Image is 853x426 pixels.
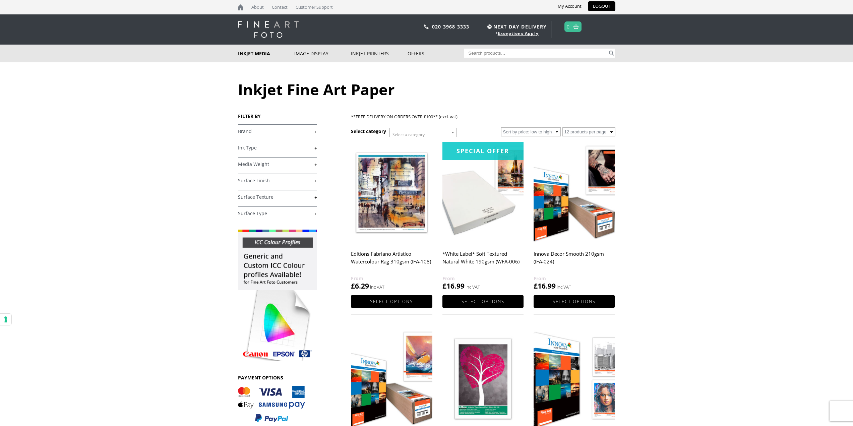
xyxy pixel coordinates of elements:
a: 0 [567,22,570,32]
a: Inkjet Printers [351,45,408,62]
a: Select options for “Editions Fabriano Artistico Watercolour Rag 310gsm (IFA-108)” [351,295,432,308]
button: Search [608,49,615,58]
h2: *White Label* Soft Textured Natural White 190gsm (WFA-006) [442,248,524,275]
h3: FILTER BY [238,113,317,119]
bdi: 6.29 [351,281,369,291]
img: promo [238,230,317,361]
span: NEXT DAY DELIVERY [486,23,547,31]
a: + [238,178,317,184]
a: Special Offer*White Label* Soft Textured Natural White 190gsm (WFA-006) £16.99 [442,142,524,291]
a: Select options for “*White Label* Soft Textured Natural White 190gsm (WFA-006)” [442,295,524,308]
a: + [238,145,317,151]
a: Image Display [294,45,351,62]
span: £ [534,281,538,291]
a: 020 3968 3333 [432,23,470,30]
img: time.svg [487,24,492,29]
h4: Surface Type [238,206,317,220]
bdi: 16.99 [534,281,556,291]
a: Editions Fabriano Artistico Watercolour Rag 310gsm (IFA-108) £6.29 [351,142,432,291]
a: + [238,128,317,135]
a: + [238,194,317,200]
select: Shop order [501,127,561,136]
h1: Inkjet Fine Art Paper [238,79,615,100]
p: **FREE DELIVERY ON ORDERS OVER £100** (excl. vat) [351,113,615,121]
a: + [238,210,317,217]
a: Select options for “Innova Decor Smooth 210gsm (IFA-024)” [534,295,615,308]
img: basket.svg [573,24,578,29]
h4: Ink Type [238,141,317,154]
img: PAYMENT OPTIONS [238,386,305,423]
h4: Media Weight [238,157,317,171]
img: Editions Fabriano Artistico Watercolour Rag 310gsm (IFA-108) [351,142,432,243]
a: + [238,161,317,168]
a: Exceptions Apply [498,31,539,36]
span: £ [442,281,446,291]
span: £ [351,281,355,291]
a: My Account [553,1,587,11]
h4: Surface Finish [238,174,317,187]
a: LOGOUT [588,1,615,11]
img: logo-white.svg [238,21,299,38]
h4: Brand [238,124,317,138]
h3: PAYMENT OPTIONS [238,374,317,381]
a: Offers [408,45,464,62]
span: Select a category [392,132,425,137]
h3: Select category [351,128,386,134]
a: Inkjet Media [238,45,295,62]
img: *White Label* Soft Textured Natural White 190gsm (WFA-006) [442,142,524,243]
h4: Surface Texture [238,190,317,203]
div: Special Offer [442,142,524,160]
input: Search products… [464,49,608,58]
img: Innova Decor Smooth 210gsm (IFA-024) [534,142,615,243]
a: Innova Decor Smooth 210gsm (IFA-024) £16.99 [534,142,615,291]
h2: Editions Fabriano Artistico Watercolour Rag 310gsm (IFA-108) [351,248,432,275]
bdi: 16.99 [442,281,465,291]
h2: Innova Decor Smooth 210gsm (IFA-024) [534,248,615,275]
img: phone.svg [424,24,429,29]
